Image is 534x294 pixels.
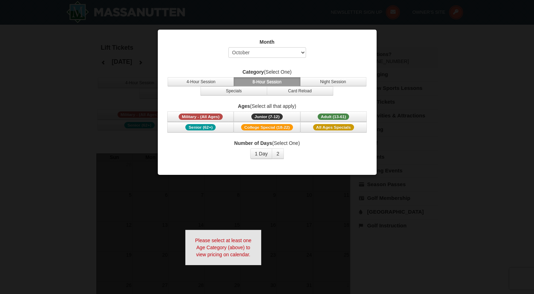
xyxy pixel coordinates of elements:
div: Please select at least one Age Category (above) to view pricing on calendar. [185,230,262,265]
button: College Special (18-22) [234,122,300,133]
span: Senior (62+) [185,124,216,130]
button: Specials [200,86,267,96]
span: Adult (13-61) [318,114,349,120]
button: Junior (7-12) [234,111,300,122]
span: Military - (All Ages) [179,114,223,120]
strong: Month [260,39,275,45]
span: College Special (18-22) [241,124,293,130]
label: (Select One) [167,68,368,75]
button: All Ages Specials [300,122,367,133]
button: Night Session [300,77,366,86]
label: (Select all that apply) [167,103,368,110]
span: Junior (7-12) [251,114,283,120]
button: Adult (13-61) [300,111,367,122]
button: 8-Hour Session [234,77,300,86]
button: Military - (All Ages) [167,111,234,122]
button: 2 [272,148,284,159]
button: Senior (62+) [167,122,234,133]
button: Card Reload [267,86,333,96]
strong: Category [242,69,264,75]
button: 1 Day [250,148,272,159]
strong: Ages [238,103,250,109]
span: All Ages Specials [313,124,354,130]
strong: Number of Days [234,140,272,146]
button: 4-Hour Session [168,77,234,86]
label: (Select One) [167,140,368,147]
